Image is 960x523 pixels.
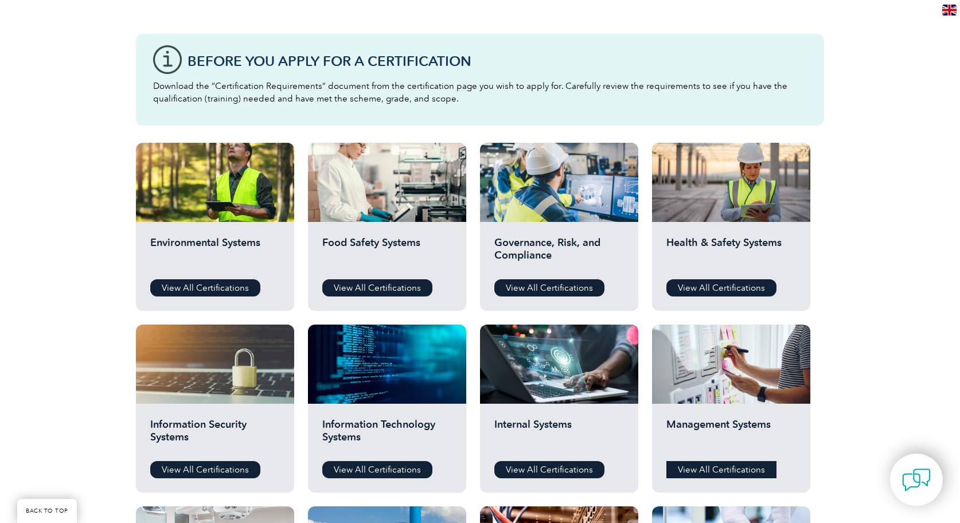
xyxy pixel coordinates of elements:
a: View All Certifications [322,279,432,296]
p: Download the “Certification Requirements” document from the certification page you wish to apply ... [153,80,807,105]
h2: Food Safety Systems [322,236,452,271]
a: View All Certifications [150,461,260,478]
h2: Governance, Risk, and Compliance [494,236,624,271]
h2: Environmental Systems [150,236,280,271]
a: View All Certifications [322,461,432,478]
a: BACK TO TOP [17,499,77,523]
a: View All Certifications [494,279,604,296]
h3: Before You Apply For a Certification [188,54,807,68]
a: View All Certifications [666,461,776,478]
img: en [942,5,957,15]
h2: Information Security Systems [150,418,280,452]
h2: Internal Systems [494,418,624,452]
h2: Management Systems [666,418,796,452]
img: contact-chat.png [902,466,931,494]
h2: Information Technology Systems [322,418,452,452]
a: View All Certifications [150,279,260,296]
h2: Health & Safety Systems [666,236,796,271]
a: View All Certifications [494,461,604,478]
a: View All Certifications [666,279,776,296]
